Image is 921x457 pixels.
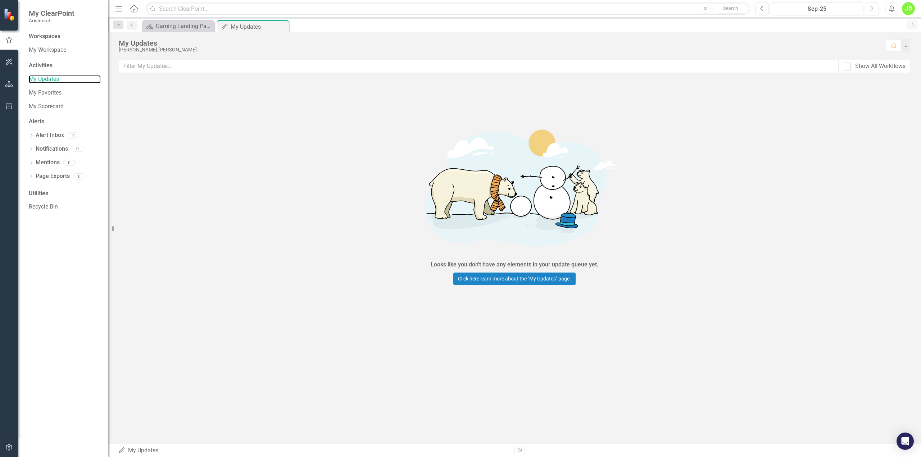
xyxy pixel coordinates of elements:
[72,146,83,152] div: 0
[897,433,914,450] div: Open Intercom Messenger
[119,39,879,47] div: My Updates
[4,8,16,21] img: ClearPoint Strategy
[36,159,60,167] a: Mentions
[29,18,74,23] small: Aristocrat
[723,5,738,11] span: Search
[29,118,101,126] div: Alerts
[36,145,68,153] a: Notifications
[231,22,287,31] div: My Updates
[771,2,863,15] button: Sep-25
[73,173,85,179] div: 0
[29,32,60,41] div: Workspaces
[36,131,64,140] a: Alert Inbox
[68,132,79,138] div: 2
[29,102,101,111] a: My Scorecard
[119,47,879,52] div: [PERSON_NAME] [PERSON_NAME]
[29,75,101,83] a: My Updates
[453,273,576,285] a: Click here learn more about the "My Updates" page.
[29,203,101,211] a: Recycle Bin
[29,189,101,198] div: Utilities
[855,62,906,70] div: Show All Workflows
[29,9,74,18] span: My ClearPoint
[36,172,70,180] a: Page Exports
[29,61,101,70] div: Activities
[773,5,861,13] div: Sep-25
[902,2,915,15] button: JD
[146,3,750,15] input: Search ClearPoint...
[407,115,622,259] img: Getting started
[63,160,75,166] div: 0
[119,60,839,73] input: Filter My Updates...
[118,447,509,455] div: My Updates
[431,261,599,269] div: Looks like you don't have any elements in your update queue yet.
[144,22,212,31] a: Gaming Landing Page
[156,22,212,31] div: Gaming Landing Page
[712,4,748,14] button: Search
[29,46,101,54] a: My Workspace
[29,89,101,97] a: My Favorites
